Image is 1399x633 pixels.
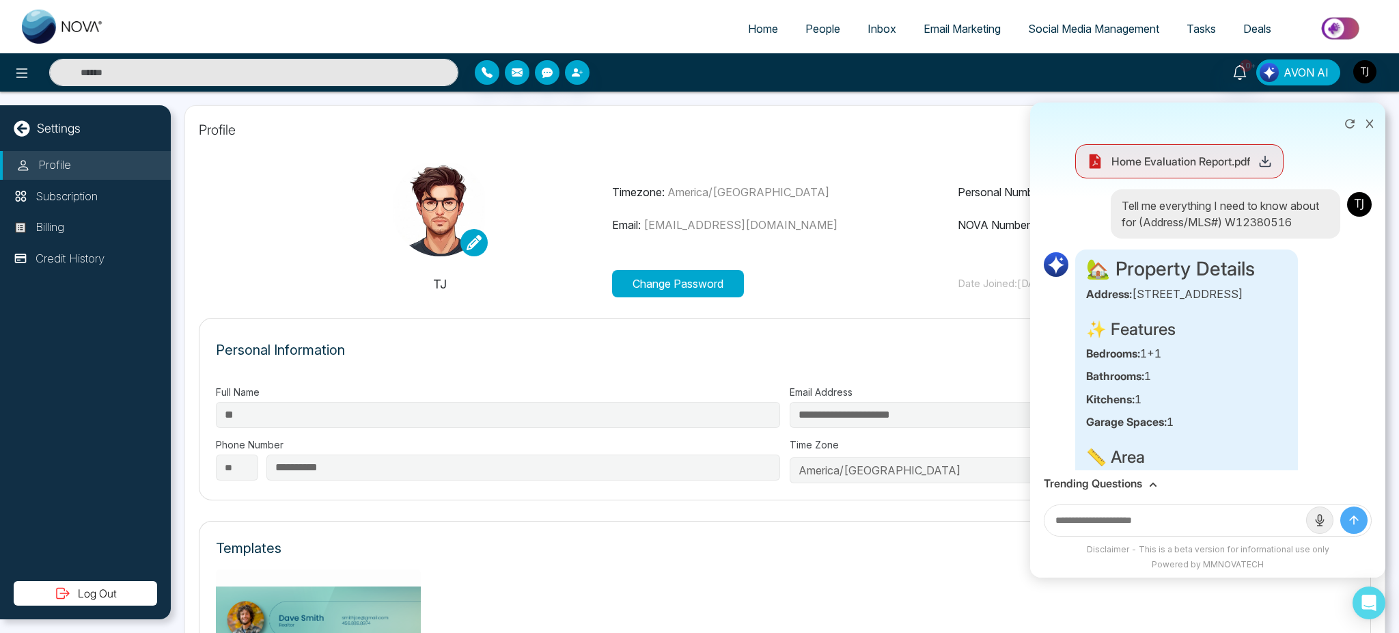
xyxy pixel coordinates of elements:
div: Open Intercom Messenger [1353,587,1385,619]
span: America/Toronto [799,460,1345,481]
strong: Bedrooms: [1086,347,1140,360]
span: Tasks [1187,22,1216,36]
p: 1 [1086,368,1287,386]
span: America/[GEOGRAPHIC_DATA] [667,185,829,199]
p: Settings [37,119,81,137]
p: 1+1 [1086,345,1287,363]
span: Deals [1243,22,1271,36]
p: Subscription [36,188,98,206]
span: Inbox [868,22,896,36]
img: Lead Flow [1260,63,1279,82]
button: Log Out [14,581,157,606]
strong: Bathrooms: [1086,369,1144,383]
p: Profile [199,120,1371,140]
p: [STREET_ADDRESS] [1086,286,1287,304]
a: Tasks [1173,16,1230,42]
h4: 📏 Area [1086,448,1287,468]
a: Inbox [854,16,910,42]
img: Market-place.gif [1292,13,1391,44]
p: Email: [612,217,957,233]
p: Billing [36,219,64,237]
label: Phone Number [216,437,780,452]
span: Social Media Management [1028,22,1159,36]
img: M3.jpg [392,161,488,256]
a: Home [734,16,792,42]
span: Home [748,22,778,36]
span: People [805,22,840,36]
a: Deals [1230,16,1285,42]
label: Full Name [216,385,780,399]
p: 1 [1086,391,1287,409]
p: Profile [38,157,71,174]
img: AI Logo [1042,251,1070,278]
p: TJ [267,275,612,293]
button: Download PDF [1258,154,1272,168]
span: Email Marketing [924,22,1001,36]
img: User Avatar [1353,60,1376,83]
a: People [792,16,854,42]
h4: ✨ Features [1086,320,1287,340]
p: Personal Information [216,340,345,360]
div: Powered by MMNOVATECH [1037,558,1379,571]
button: AVON AI [1256,59,1340,85]
label: Time Zone [790,437,1354,452]
p: Timezone: [612,184,957,200]
span: Home Evaluation Report.pdf [1111,153,1250,170]
a: Social Media Management [1014,16,1173,42]
a: Email Marketing [910,16,1014,42]
p: Personal Number: [958,184,1303,200]
span: AVON AI [1284,64,1329,81]
span: [EMAIL_ADDRESS][DOMAIN_NAME] [643,218,837,232]
img: User Avatar [1346,191,1373,218]
h3: Trending Questions [1044,477,1142,490]
h3: 🏡 Property Details [1086,258,1287,281]
span: 10+ [1240,59,1252,72]
p: Tell me everything I need to know about for (Address/MLS#) W12380516 [1122,198,1329,230]
a: 10+ [1223,59,1256,83]
strong: Address: [1086,287,1132,301]
button: Change Password [612,270,744,297]
img: Nova CRM Logo [22,10,104,44]
div: Disclaimer - This is a beta version for informational use only [1037,543,1379,556]
p: Credit History [36,250,105,268]
p: 1 [1086,414,1287,431]
p: NOVA Number: [958,217,1303,233]
p: Templates [216,538,281,558]
strong: Kitchens: [1086,392,1135,406]
p: Date Joined: [DATE] [958,276,1303,292]
strong: Garage Spaces: [1086,415,1167,429]
label: Email Address [790,385,1354,399]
